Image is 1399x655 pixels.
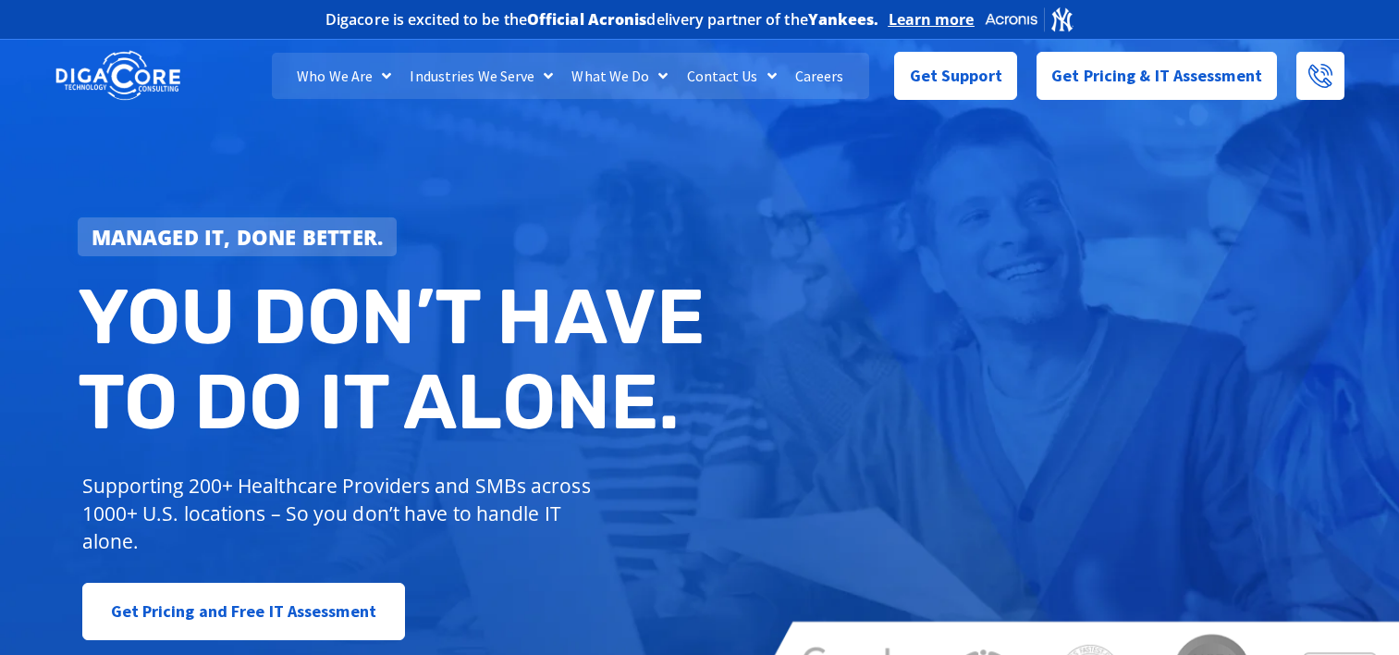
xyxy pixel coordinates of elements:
b: Official Acronis [527,9,647,30]
a: What We Do [562,53,677,99]
span: Get Pricing & IT Assessment [1051,57,1262,94]
a: Get Support [894,52,1017,100]
a: Contact Us [678,53,786,99]
span: Get Pricing and Free IT Assessment [111,593,376,630]
a: Get Pricing and Free IT Assessment [82,583,405,640]
a: Who We Are [288,53,400,99]
h2: Digacore is excited to be the delivery partner of the [325,12,879,27]
a: Managed IT, done better. [78,217,398,256]
p: Supporting 200+ Healthcare Providers and SMBs across 1000+ U.S. locations – So you don’t have to ... [82,472,599,555]
img: DigaCore Technology Consulting [55,49,180,104]
a: Learn more [889,10,975,29]
nav: Menu [272,53,870,99]
a: Industries We Serve [400,53,562,99]
a: Get Pricing & IT Assessment [1037,52,1277,100]
b: Yankees. [808,9,879,30]
span: Get Support [910,57,1002,94]
h2: You don’t have to do IT alone. [78,275,714,444]
a: Careers [786,53,853,99]
img: Acronis [984,6,1074,32]
strong: Managed IT, done better. [92,223,384,251]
